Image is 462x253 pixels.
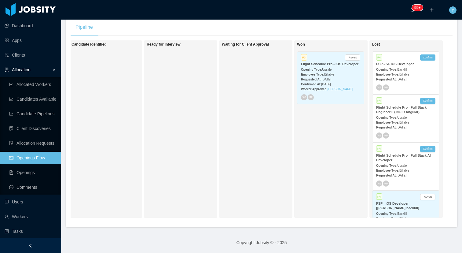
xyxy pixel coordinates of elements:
[397,126,406,129] span: [DATE]
[376,73,399,76] strong: Employee Type:
[9,93,56,105] a: icon: line-chartCandidates Available
[430,8,434,12] i: icon: plus
[376,62,414,66] strong: FSP - Sr. iOS Developer
[301,83,321,86] strong: Confirmed At:
[384,134,388,137] span: MP
[345,54,360,61] button: Revert
[397,68,407,71] span: Backfill
[5,20,56,32] a: icon: pie-chartDashboard
[71,42,157,47] h1: Candidate Identified
[399,121,409,124] span: Billable
[376,106,427,114] strong: Flight Schedule Pro - Full Stack Engineer II (.NET / Angular)
[376,202,419,210] strong: FSP - iOS Developer [[PERSON_NAME] backfill]
[376,78,397,81] strong: Requested At:
[377,86,381,89] span: YS
[9,78,56,91] a: icon: line-chartAllocated Workers
[9,108,56,120] a: icon: line-chartCandidate Pipelines
[301,73,324,76] strong: Employee Type:
[297,42,383,47] h1: Won
[12,67,31,72] span: Allocation
[9,152,56,164] a: icon: idcardOpenings Flow
[376,97,382,104] span: P4
[410,8,414,12] i: icon: bell
[302,96,306,99] span: SM
[376,169,399,172] strong: Employee Type:
[376,154,431,162] strong: Flight Schedule Pro - Full Stack AI Developer
[147,42,232,47] h1: Ready for Interview
[397,116,407,119] span: Upsale
[376,54,382,61] span: P4
[451,6,454,14] span: Y
[9,137,56,149] a: icon: file-doneAllocation Requests
[376,217,399,220] strong: Employee Type:
[222,42,307,47] h1: Waiting for Client Approval
[420,146,435,152] button: Confirm
[9,181,56,193] a: icon: messageComments
[397,174,406,177] span: [DATE]
[397,78,406,81] span: [DATE]
[397,164,407,167] span: Upsale
[301,78,321,81] strong: Requested At:
[412,5,423,11] sup: 462
[5,225,56,237] a: icon: profileTasks
[399,169,409,172] span: Billable
[420,98,435,104] button: Confirm
[376,164,397,167] strong: Opening Type:
[384,86,388,89] span: MP
[376,193,382,200] span: P4
[399,73,409,76] span: Billable
[328,87,353,91] a: [PERSON_NAME]
[321,78,331,81] span: [DATE]
[5,34,56,47] a: icon: appstoreApps
[376,212,397,215] strong: Opening Type:
[376,116,397,119] strong: Opening Type:
[322,68,332,71] span: Upsale
[399,217,409,220] span: Billable
[420,194,435,200] button: Revert
[5,210,56,223] a: icon: userWorkers
[376,145,382,152] span: P4
[5,68,9,72] i: icon: solution
[376,68,397,71] strong: Opening Type:
[321,83,331,86] span: [DATE]
[377,134,381,137] span: YS
[71,19,98,36] div: Pipeline
[301,62,358,66] strong: Flight Schedule Pro - iOS Developer
[372,42,458,47] h1: Lost
[301,54,307,61] span: P3
[9,122,56,135] a: icon: file-searchClient Discoveries
[376,126,397,129] strong: Requested At:
[420,54,435,61] button: Confirm
[377,182,381,185] span: YS
[5,49,56,61] a: icon: auditClients
[384,182,388,185] span: MP
[5,196,56,208] a: icon: robotUsers
[376,121,399,124] strong: Employee Type:
[397,212,407,215] span: Backfill
[301,68,322,71] strong: Opening Type:
[9,166,56,179] a: icon: file-textOpenings
[301,87,328,91] strong: Worker Approved:
[309,96,313,99] span: MP
[376,174,397,177] strong: Requested At:
[324,73,334,76] span: Billable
